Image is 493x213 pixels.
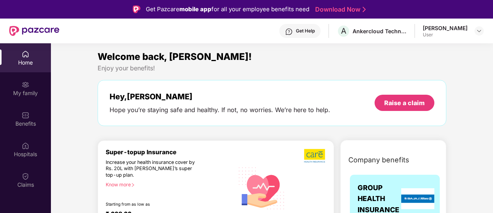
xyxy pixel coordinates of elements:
[22,50,29,58] img: svg+xml;base64,PHN2ZyBpZD0iSG9tZSIgeG1sbnM9Imh0dHA6Ly93d3cudzMub3JnLzIwMDAvc3ZnIiB3aWR0aD0iMjAiIG...
[341,26,346,36] span: A
[401,188,434,209] img: insurerLogo
[315,5,363,14] a: Download Now
[22,111,29,119] img: svg+xml;base64,PHN2ZyBpZD0iQmVuZWZpdHMiIHhtbG5zPSJodHRwOi8vd3d3LnczLm9yZy8yMDAwL3N2ZyIgd2lkdGg9Ij...
[146,5,309,14] div: Get Pazcare for all your employee benefits need
[133,5,140,13] img: Logo
[106,148,234,156] div: Super-topup Insurance
[98,64,446,72] div: Enjoy your benefits!
[296,28,315,34] div: Get Help
[348,155,409,165] span: Company benefits
[285,28,293,36] img: svg+xml;base64,PHN2ZyBpZD0iSGVscC0zMngzMiIgeG1sbnM9Imh0dHA6Ly93d3cudzMub3JnLzIwMDAvc3ZnIiB3aWR0aD...
[22,142,29,150] img: svg+xml;base64,PHN2ZyBpZD0iSG9zcGl0YWxzIiB4bWxucz0iaHR0cDovL3d3dy53My5vcmcvMjAwMC9zdmciIHdpZHRoPS...
[9,26,59,36] img: New Pazcare Logo
[106,182,230,187] div: Know more
[131,183,135,187] span: right
[110,92,330,101] div: Hey, [PERSON_NAME]
[353,27,407,35] div: Ankercloud Technologies Private Limited
[363,5,366,14] img: Stroke
[423,24,468,32] div: [PERSON_NAME]
[98,51,252,62] span: Welcome back, [PERSON_NAME]!
[476,28,482,34] img: svg+xml;base64,PHN2ZyBpZD0iRHJvcGRvd24tMzJ4MzIiIHhtbG5zPSJodHRwOi8vd3d3LnczLm9yZy8yMDAwL3N2ZyIgd2...
[304,148,326,163] img: b5dec4f62d2307b9de63beb79f102df3.png
[106,159,201,179] div: Increase your health insurance cover by Rs. 20L with [PERSON_NAME]’s super top-up plan.
[22,172,29,180] img: svg+xml;base64,PHN2ZyBpZD0iQ2xhaW0iIHhtbG5zPSJodHRwOi8vd3d3LnczLm9yZy8yMDAwL3N2ZyIgd2lkdGg9IjIwIi...
[423,32,468,38] div: User
[110,106,330,114] div: Hope you’re staying safe and healthy. If not, no worries. We’re here to help.
[384,99,425,107] div: Raise a claim
[106,202,201,207] div: Starting from as low as
[179,5,211,13] strong: mobile app
[22,81,29,89] img: svg+xml;base64,PHN2ZyB3aWR0aD0iMjAiIGhlaWdodD0iMjAiIHZpZXdCb3g9IjAgMCAyMCAyMCIgZmlsbD0ibm9uZSIgeG...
